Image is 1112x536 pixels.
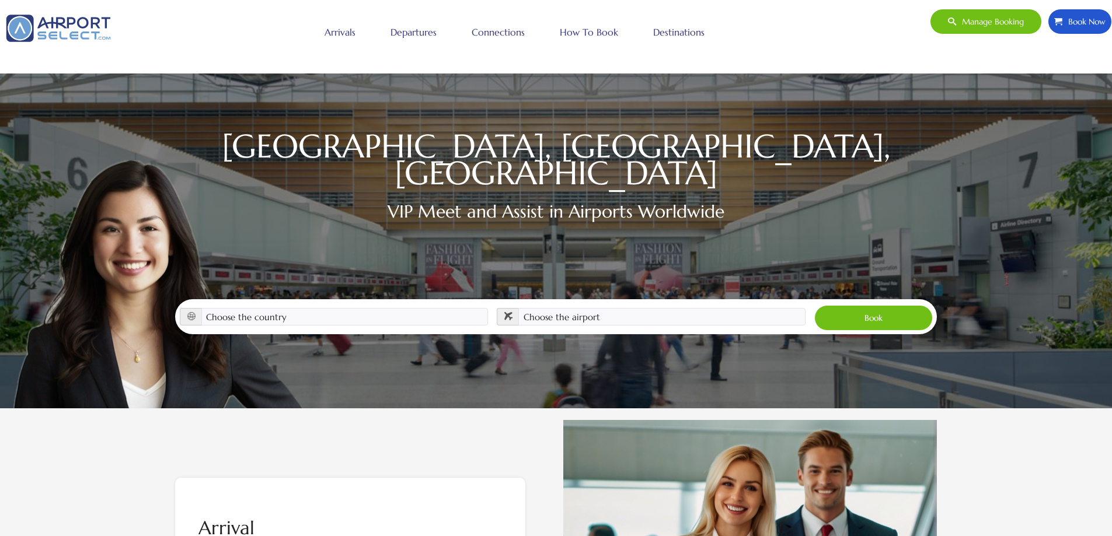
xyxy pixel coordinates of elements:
[388,17,440,47] a: Departures
[557,17,621,47] a: How to book
[930,9,1042,34] a: Manage booking
[814,305,933,331] button: Book
[650,17,707,47] a: Destinations
[469,17,528,47] a: Connections
[175,133,937,187] h1: [GEOGRAPHIC_DATA], [GEOGRAPHIC_DATA], [GEOGRAPHIC_DATA]
[322,17,358,47] a: Arrivals
[1062,9,1106,34] span: Book Now
[1048,9,1112,34] a: Book Now
[175,198,937,225] h2: VIP Meet and Assist in Airports Worldwide
[956,9,1024,34] span: Manage booking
